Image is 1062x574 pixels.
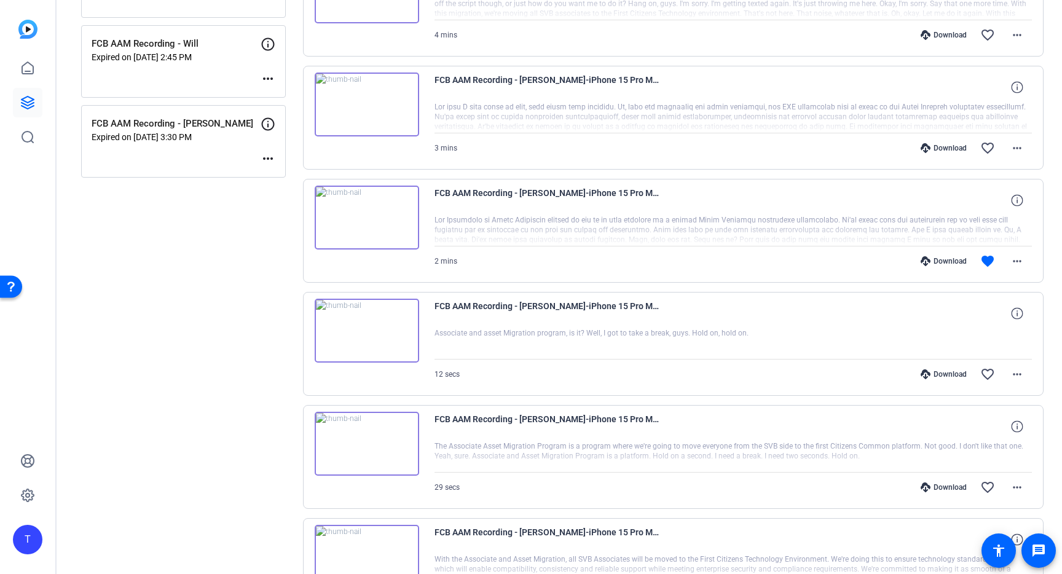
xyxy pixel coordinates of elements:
mat-icon: more_horiz [1010,141,1025,155]
span: FCB AAM Recording - [PERSON_NAME]-iPhone 15 Pro Max1-2025-10-07-15-31-07-095-0 [435,525,662,554]
mat-icon: more_horiz [261,71,275,86]
p: Expired on [DATE] 2:45 PM [92,52,261,62]
img: thumb-nail [315,299,419,363]
p: FCB AAM Recording - Will [92,37,261,51]
mat-icon: message [1031,543,1046,558]
mat-icon: favorite_border [980,28,995,42]
span: 4 mins [435,31,457,39]
span: FCB AAM Recording - [PERSON_NAME]-iPhone 15 Pro Max1-2025-10-07-15-37-32-383-0 [435,73,662,102]
span: FCB AAM Recording - [PERSON_NAME]-iPhone 15 Pro Max1-2025-10-07-15-33-34-521-0 [435,412,662,441]
img: thumb-nail [315,412,419,476]
div: Download [914,143,973,153]
mat-icon: more_horiz [1010,254,1025,269]
mat-icon: more_horiz [1010,367,1025,382]
div: Download [914,256,973,266]
p: FCB AAM Recording - [PERSON_NAME] [92,117,261,131]
mat-icon: favorite_border [980,367,995,382]
mat-icon: favorite_border [980,141,995,155]
mat-icon: favorite [980,254,995,269]
mat-icon: accessibility [991,543,1006,558]
div: T [13,525,42,554]
span: FCB AAM Recording - [PERSON_NAME]-iPhone 15 Pro Max1-2025-10-07-15-35-12-176-0 [435,186,662,215]
p: Expired on [DATE] 3:30 PM [92,132,261,142]
span: 29 secs [435,483,460,492]
span: 2 mins [435,257,457,265]
span: 12 secs [435,370,460,379]
div: Download [914,30,973,40]
mat-icon: more_horiz [261,151,275,166]
span: FCB AAM Recording - [PERSON_NAME]-iPhone 15 Pro Max1-2025-10-07-15-34-20-987-0 [435,299,662,328]
img: thumb-nail [315,73,419,136]
mat-icon: more_horiz [1010,480,1025,495]
img: thumb-nail [315,186,419,250]
div: Download [914,482,973,492]
span: 3 mins [435,144,457,152]
mat-icon: more_horiz [1010,28,1025,42]
div: Download [914,369,973,379]
mat-icon: favorite_border [980,480,995,495]
img: blue-gradient.svg [18,20,37,39]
